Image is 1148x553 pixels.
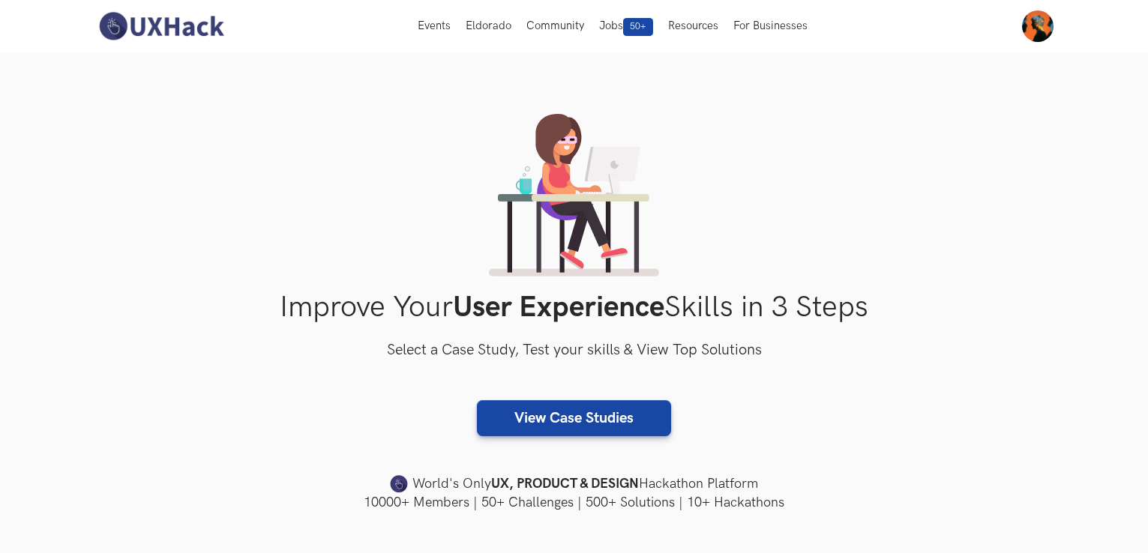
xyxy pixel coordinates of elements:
img: lady working on laptop [489,114,659,276]
img: uxhack-favicon-image.png [390,474,408,494]
img: UXHack-logo.png [94,10,228,42]
h1: Improve Your Skills in 3 Steps [94,290,1054,325]
h4: World's Only Hackathon Platform [94,474,1054,495]
span: 50+ [623,18,653,36]
h3: Select a Case Study, Test your skills & View Top Solutions [94,339,1054,363]
strong: UX, PRODUCT & DESIGN [491,474,639,495]
img: Your profile pic [1022,10,1054,42]
h4: 10000+ Members | 50+ Challenges | 500+ Solutions | 10+ Hackathons [94,493,1054,512]
strong: User Experience [453,290,664,325]
a: View Case Studies [477,400,671,436]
